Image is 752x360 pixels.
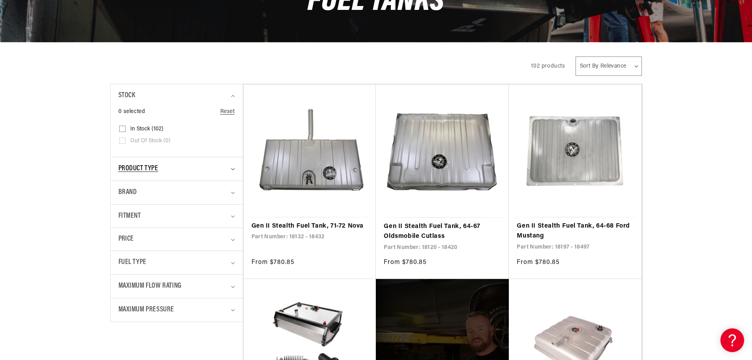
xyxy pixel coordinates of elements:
[118,205,235,228] summary: Fitment (0 selected)
[118,304,174,316] span: Maximum Pressure
[118,257,146,268] span: Fuel Type
[118,107,145,116] span: 0 selected
[251,221,368,232] a: Gen II Stealth Fuel Tank, 71-72 Nova
[517,221,634,241] a: Gen II Stealth Fuel Tank, 64-68 Ford Mustang
[118,163,158,175] span: Product type
[130,126,163,133] span: In stock (102)
[118,251,235,274] summary: Fuel Type (0 selected)
[531,63,565,69] span: 102 products
[118,275,235,298] summary: Maximum Flow Rating (0 selected)
[118,90,135,102] span: Stock
[384,222,501,242] a: Gen II Stealth Fuel Tank, 64-67 Oldsmobile Cutlass
[118,181,235,204] summary: Brand (0 selected)
[118,298,235,322] summary: Maximum Pressure (0 selected)
[118,157,235,181] summary: Product type (0 selected)
[118,84,235,107] summary: Stock (0 selected)
[130,138,171,145] span: Out of stock (0)
[118,211,141,222] span: Fitment
[118,281,182,292] span: Maximum Flow Rating
[118,187,137,198] span: Brand
[118,228,235,251] summary: Price
[118,234,134,245] span: Price
[220,107,235,116] a: Reset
